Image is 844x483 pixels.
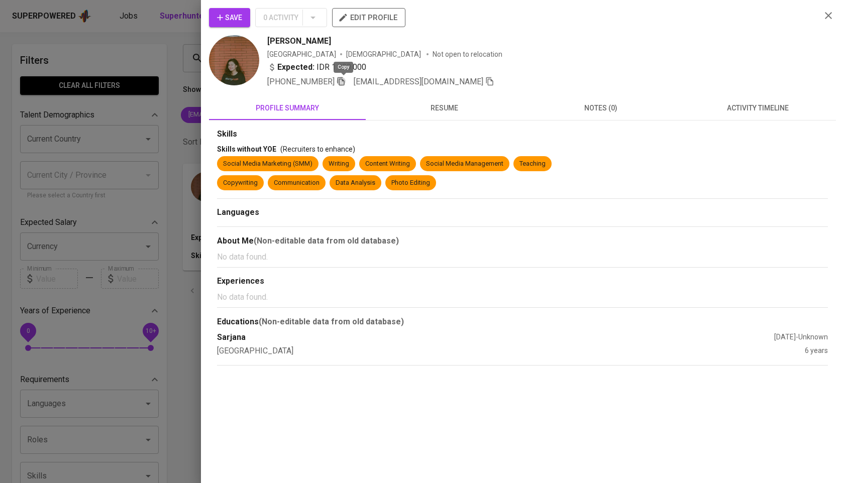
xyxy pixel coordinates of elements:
[685,102,830,114] span: activity timeline
[217,316,828,328] div: Educations
[433,49,502,59] p: Not open to relocation
[217,332,774,343] div: Sarjana
[274,178,320,188] div: Communication
[217,251,828,263] p: No data found.
[280,145,355,153] span: (Recruiters to enhance)
[346,49,423,59] span: [DEMOGRAPHIC_DATA]
[217,207,828,218] div: Languages
[332,13,405,21] a: edit profile
[217,276,828,287] div: Experiences
[267,61,366,73] div: IDR 1.000.000
[223,178,258,188] div: Copywriting
[217,235,828,247] div: About Me
[217,291,828,303] p: No data found.
[365,159,410,169] div: Content Writing
[372,102,516,114] span: resume
[426,159,503,169] div: Social Media Management
[209,8,250,27] button: Save
[267,35,331,47] span: [PERSON_NAME]
[267,49,336,59] div: [GEOGRAPHIC_DATA]
[217,12,242,24] span: Save
[215,102,360,114] span: profile summary
[332,8,405,27] button: edit profile
[354,77,483,86] span: [EMAIL_ADDRESS][DOMAIN_NAME]
[329,159,349,169] div: Writing
[391,178,430,188] div: Photo Editing
[217,129,828,140] div: Skills
[223,159,312,169] div: Social Media Marketing (SMM)
[254,236,399,246] b: (Non-editable data from old database)
[336,178,375,188] div: Data Analysis
[519,159,546,169] div: Teaching
[774,333,828,341] span: [DATE] - Unknown
[805,345,828,357] div: 6 years
[267,77,335,86] span: [PHONE_NUMBER]
[217,345,805,357] div: [GEOGRAPHIC_DATA]
[340,11,397,24] span: edit profile
[529,102,673,114] span: notes (0)
[217,145,276,153] span: Skills without YOE
[277,61,314,73] b: Expected:
[259,317,404,326] b: (Non-editable data from old database)
[209,35,259,85] img: 5bcbcae1d01323575eea187bf1b3b40d.jpg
